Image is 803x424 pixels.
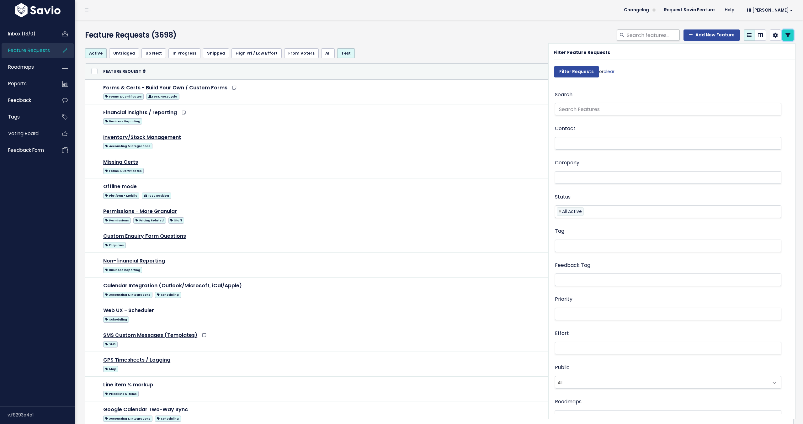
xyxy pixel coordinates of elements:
[231,48,282,58] a: High Pri / Low Effort
[555,124,576,133] label: Contact
[103,241,126,249] a: Enquiries
[8,97,31,103] span: Feedback
[626,29,680,41] input: Search features...
[337,48,355,58] a: Test
[8,47,50,54] span: Feature Requests
[659,5,720,15] a: Request Savio Feature
[103,316,129,323] span: Scheduling
[554,49,610,56] strong: Filter Feature Requests
[168,48,200,58] a: In Progress
[103,109,177,116] a: Financial insights / reporting
[103,290,152,298] a: Accounting & Integrations
[103,257,165,264] a: Non-financial Reporting
[13,3,62,17] img: logo-white.9d6f32f41409.svg
[103,168,144,174] span: Forms & Certificates
[103,158,138,166] a: Missing Certs
[557,207,584,216] li: All Active
[2,60,52,74] a: Roadmaps
[554,66,599,77] input: Filter Requests
[103,391,139,397] span: Pricelists & Items
[554,63,614,84] div: or
[103,381,153,388] a: Line item % markup
[103,208,177,215] a: Permissions - More Granular
[720,5,739,15] a: Help
[555,261,590,270] label: Feedback Tag
[555,397,582,406] label: Roadmaps
[555,90,572,99] label: Search
[103,117,142,125] a: Business Reporting
[103,356,170,363] a: GPS Timesheets / Logging
[103,266,142,273] a: Business Reporting
[103,143,152,149] span: Accounting & Integrations
[103,365,118,373] a: Map
[555,363,570,372] label: Public
[103,242,126,248] span: Enquiries
[155,292,181,298] span: Scheduling
[133,216,166,224] a: Pricing Related
[109,48,139,58] a: Untriaged
[683,29,740,41] a: Add New Feature
[103,183,137,190] a: Offline mode
[103,118,142,125] span: Business Reporting
[103,416,152,422] span: Accounting & Integrations
[321,48,335,58] a: All
[8,114,20,120] span: Tags
[103,68,146,74] a: Feature Request
[103,292,152,298] span: Accounting & Integrations
[8,30,35,37] span: Inbox (13/0)
[103,340,118,348] a: SMS
[103,331,197,339] a: SMS Custom Messages (Templates)
[103,191,139,199] a: Platform - Mobile
[168,217,184,224] span: Staff
[103,167,144,174] a: Forms & Certificates
[103,414,152,422] a: Accounting & Integrations
[555,329,569,338] label: Effort
[103,216,131,224] a: Permissions
[168,216,184,224] a: Staff
[2,43,52,58] a: Feature Requests
[146,92,179,100] a: Test: Next Cycle
[559,208,561,215] span: ×
[141,48,166,58] a: Up Next
[555,158,579,167] label: Company
[155,290,181,298] a: Scheduling
[8,64,34,70] span: Roadmaps
[604,68,614,75] a: clear
[2,27,52,41] a: Inbox (13/0)
[739,5,798,15] a: Hi [PERSON_NAME]
[624,8,649,12] span: Changelog
[103,315,129,323] a: Scheduling
[103,307,154,314] a: Web UX - Scheduler
[146,93,179,100] span: Test: Next Cycle
[142,191,171,199] a: Test: Backlog
[555,376,768,388] span: All
[103,84,227,91] a: Forms & Certs - Build Your Own / Custom Forms
[555,295,572,304] label: Priority
[103,142,152,150] a: Accounting & Integrations
[103,232,186,240] a: Custom Enquiry Form Questions
[142,193,171,199] span: Test: Backlog
[8,407,75,423] div: v.f8293e4a1
[155,416,181,422] span: Scheduling
[103,406,188,413] a: Google Calendar Two-Way Sync
[133,217,166,224] span: Pricing Related
[103,390,139,397] a: Pricelists & Items
[85,48,107,58] a: Active
[2,143,52,157] a: Feedback form
[8,147,44,153] span: Feedback form
[103,93,144,100] span: Forms & Certificates
[103,341,118,347] span: SMS
[103,134,181,141] a: Inventory/Stock Management
[284,48,319,58] a: From Voters
[2,110,52,124] a: Tags
[2,126,52,141] a: Voting Board
[103,92,144,100] a: Forms & Certificates
[103,217,131,224] span: Permissions
[555,103,781,115] input: Search Features
[155,414,181,422] a: Scheduling
[203,48,229,58] a: Shipped
[8,80,27,87] span: Reports
[103,267,142,273] span: Business Reporting
[555,376,781,389] span: All
[85,29,315,41] h4: Feature Requests (3698)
